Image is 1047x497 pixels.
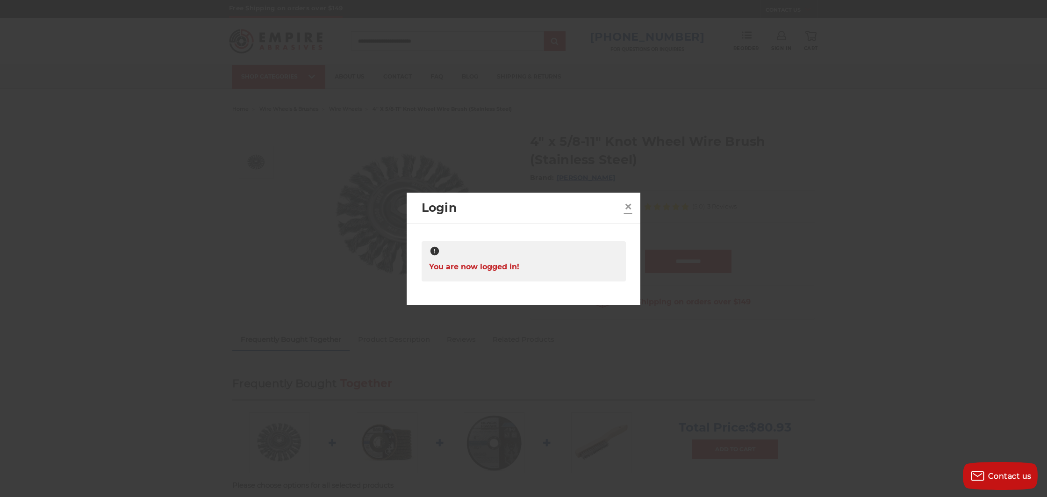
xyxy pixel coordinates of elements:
[988,472,1032,481] span: Contact us
[963,462,1038,490] button: Contact us
[422,199,621,217] h2: Login
[624,197,632,216] span: ×
[621,199,636,214] a: Close
[429,258,519,276] span: You are now logged in!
